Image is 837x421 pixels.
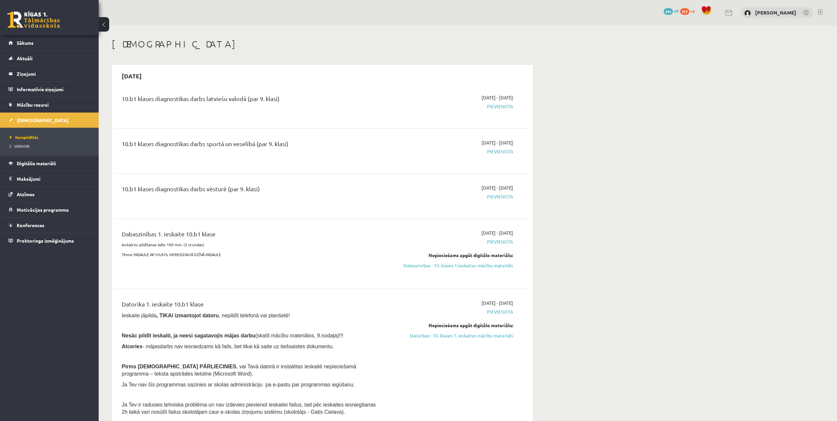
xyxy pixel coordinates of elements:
div: 10.b1 klases diagnostikas darbs sportā un veselībā (par 9. klasi) [122,139,379,151]
span: [DATE] - [DATE] [481,184,513,191]
h2: [DATE] [115,68,148,84]
a: Sākums [9,35,90,50]
span: Aktuāli [17,55,33,61]
span: (skatīt mācību materiālos, 9.nodaļa)!!! [255,333,343,338]
div: Dabaszinības 1. ieskaite 10.b1 klase [122,229,379,242]
legend: Ziņojumi [17,66,90,81]
span: Pirms [DEMOGRAPHIC_DATA] PĀRLIECINIES [122,364,236,369]
span: Ja Tev ir radusies tehniska problēma un nav izdevies pievienot ieskaitei failus, tad pēc ieskaite... [122,402,376,415]
span: [DEMOGRAPHIC_DATA] [17,117,68,123]
span: Digitālie materiāli [17,160,56,166]
b: Atceries [122,344,142,349]
legend: Maksājumi [17,171,90,186]
b: , TIKAI izmantojot datoru [157,313,219,318]
span: , vai Tavā datorā ir instalētas ieskaitē nepieciešamā programma – teksta apstrādes lietotne (Micr... [122,364,356,377]
span: xp [690,8,695,13]
span: [DATE] - [DATE] [481,94,513,101]
span: 293 [664,8,673,15]
a: Mācību resursi [9,97,90,112]
img: Kristaps Korotkevičs [744,10,751,16]
a: 293 mP [664,8,679,13]
span: Nesāc pildīt ieskaiti, ja neesi sagatavojis mājas darbu [122,333,255,338]
a: Datorikas - 10. klases 1. ieskaites mācību materiāls [389,332,513,339]
span: Atzīmes [17,191,35,197]
div: 10.b1 klases diagnostikas darbs vēsturē (par 9. klasi) [122,184,379,197]
span: Pievienota [389,308,513,315]
a: Rīgas 1. Tālmācības vidusskola [7,12,60,28]
a: [PERSON_NAME] [755,9,796,16]
a: Neizpildītās [10,134,92,140]
span: Izlabotās [10,143,30,148]
span: Proktoringa izmēģinājums [17,238,74,244]
a: Motivācijas programma [9,202,90,217]
a: [DEMOGRAPHIC_DATA] [9,113,90,128]
span: Pievienota [389,193,513,200]
a: 257 xp [680,8,698,13]
h1: [DEMOGRAPHIC_DATA] [112,39,533,50]
span: [DATE] - [DATE] [481,300,513,306]
span: Mācību resursi [17,102,49,108]
a: Maksājumi [9,171,90,186]
span: Ieskaite jāpilda , nepildīt telefonā vai planšetē! [122,313,290,318]
span: mP [674,8,679,13]
div: Nepieciešams apgūt digitālo materiālu: [389,322,513,329]
a: Aktuāli [9,51,90,66]
span: [DATE] - [DATE] [481,139,513,146]
a: Atzīmes [9,187,90,202]
span: Konferences [17,222,44,228]
span: Pievienota [389,148,513,155]
span: Sākums [17,40,34,46]
a: Ziņojumi [9,66,90,81]
span: 257 [680,8,689,15]
span: Neizpildītās [10,135,38,140]
span: Ja Tev nav šīs programmas sazinies ar skolas administrāciju pa e-pastu par programmas iegūšanu. [122,382,355,387]
span: - mājasdarbs nav iesniedzams kā fails, bet tikai kā saite uz tiešsaistes dokumentu. [122,344,334,349]
span: Motivācijas programma [17,207,69,213]
div: 10.b1 klases diagnostikas darbs latviešu valodā (par 9. klasi) [122,94,379,106]
p: Tēma: PASAULE AP MUMS. NEREDZAMĀ DZĪVĀ PASAULE [122,251,379,257]
div: Nepieciešams apgūt digitālo materiālu: [389,252,513,259]
p: Ieskaites pildīšanas laiks 180 min. (3 stundas) [122,242,379,248]
span: Pievienota [389,103,513,110]
span: Pievienota [389,238,513,245]
legend: Informatīvie ziņojumi [17,82,90,97]
a: Proktoringa izmēģinājums [9,233,90,248]
span: [DATE] - [DATE] [481,229,513,236]
div: Datorika 1. ieskaite 10.b1 klase [122,300,379,312]
a: Digitālie materiāli [9,156,90,171]
a: Informatīvie ziņojumi [9,82,90,97]
a: Konferences [9,218,90,233]
a: Dabaszinības - 10. klases 1.ieskaites mācību materiāls [389,262,513,269]
a: Izlabotās [10,143,92,149]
